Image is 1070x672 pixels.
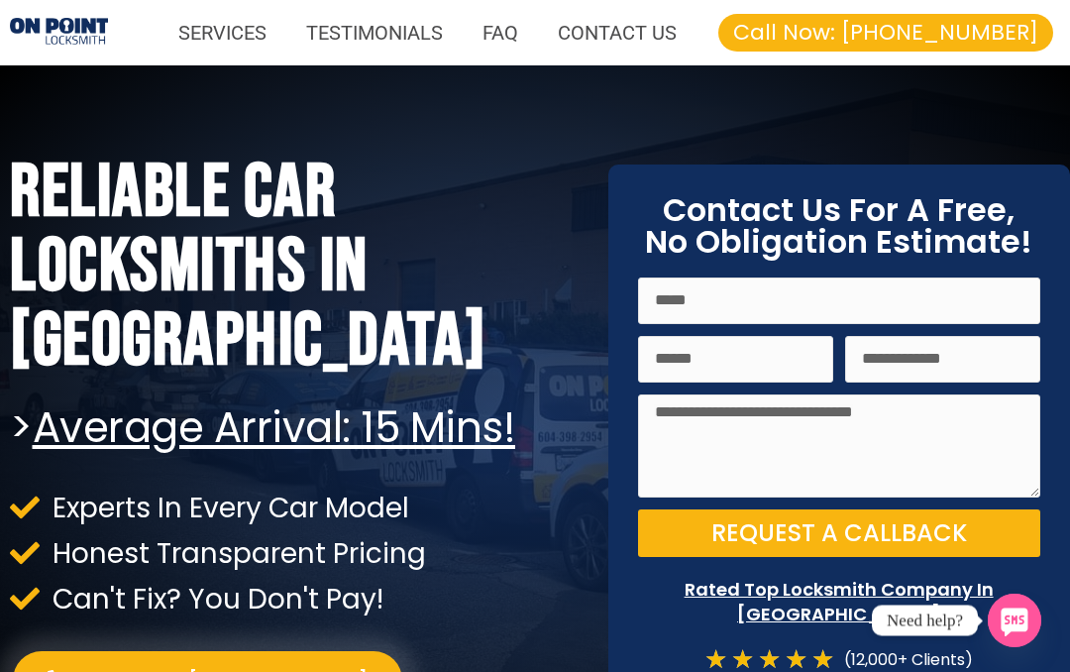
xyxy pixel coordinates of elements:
a: CONTACT US [538,10,696,56]
span: Call Now: [PHONE_NUMBER] [733,22,1038,44]
a: FAQ [463,10,538,56]
span: Honest Transparent Pricing [48,540,426,567]
form: On Point Locksmith [638,278,1040,569]
h2: > [10,403,579,453]
button: Request a Callback [638,509,1040,557]
a: TESTIMONIALS [286,10,463,56]
a: SMS [988,594,1041,647]
img: Automotive Locksmith 1 [10,18,108,48]
h2: Contact Us For A Free, No Obligation Estimate! [638,194,1040,258]
p: Rated Top Locksmith Company In [GEOGRAPHIC_DATA] [638,577,1040,626]
h1: Reliable Car Locksmiths In [GEOGRAPHIC_DATA] [10,156,579,379]
u: Average arrival: 15 Mins! [33,398,516,457]
span: Request a Callback [711,521,967,545]
a: SERVICES [159,10,286,56]
span: Experts in Every Car Model [48,495,409,521]
nav: Menu [128,10,696,56]
a: Call Now: [PHONE_NUMBER] [718,14,1053,52]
